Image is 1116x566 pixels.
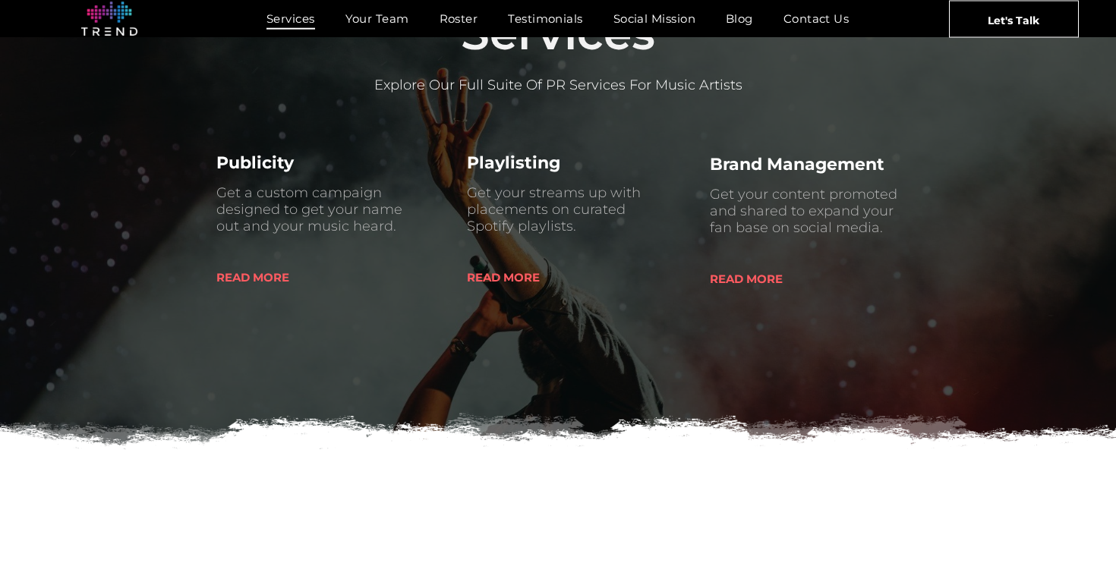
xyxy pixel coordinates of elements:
span: READ MORE [710,259,783,298]
span: Get your content promoted and shared to expand your fan base on social media. [710,186,897,236]
a: READ MORE [216,258,345,293]
span: Services [461,5,655,61]
a: Social Mission [598,8,711,30]
span: Let's Talk [988,1,1039,39]
a: Services [251,8,330,30]
span: READ MORE [216,258,289,297]
span: Get a custom campaign designed to get your name out and your music heard. [216,184,402,234]
a: Testimonials [493,8,597,30]
a: READ MORE [467,258,596,293]
span: Explore Our Full Suite Of PR Services For Music Artists [374,77,742,93]
span: Get your streams up with placements on curated Spotify playlists. [467,184,641,234]
a: Your Team [330,8,424,30]
span: Publicity [216,153,294,173]
a: Roster [424,8,493,30]
a: READ MORE [710,259,839,294]
span: Playlisting [467,153,560,173]
iframe: Chat Widget [843,390,1116,566]
span: Brand Management [710,154,884,175]
img: logo [81,2,137,36]
span: Services [266,8,315,30]
a: Blog [711,8,768,30]
span: READ MORE [467,258,540,297]
a: Contact Us [768,8,865,30]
